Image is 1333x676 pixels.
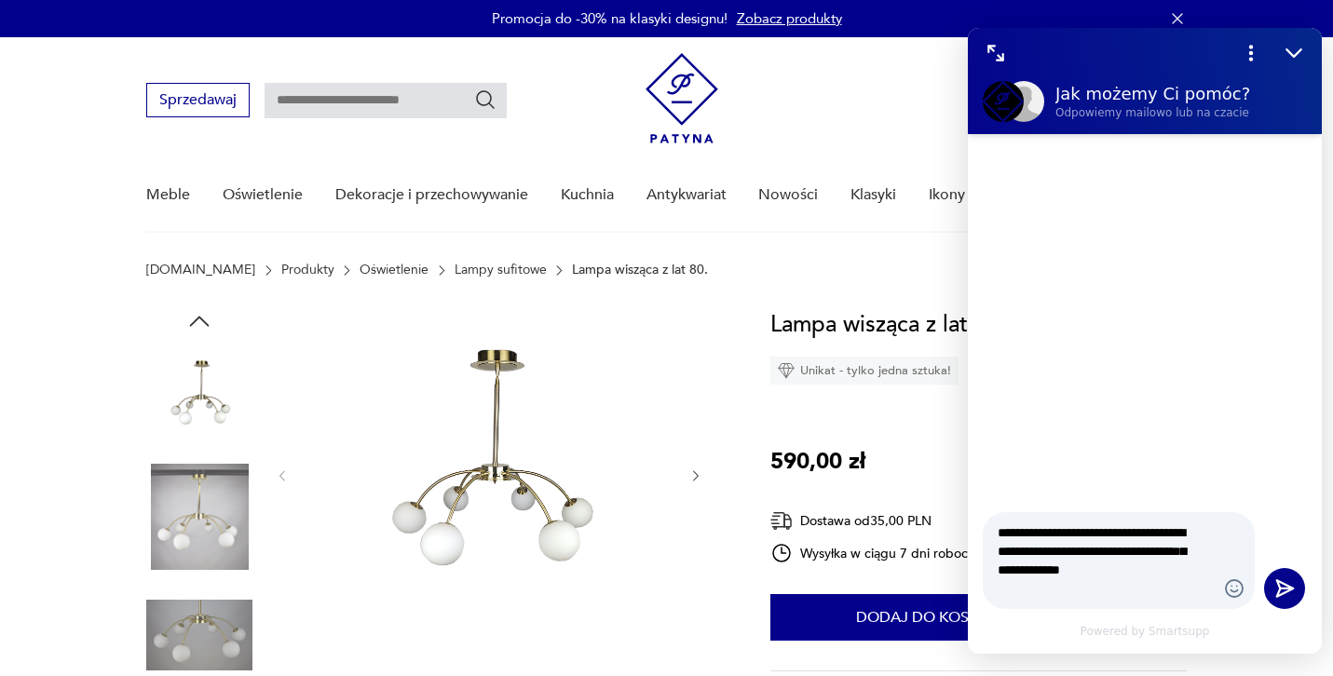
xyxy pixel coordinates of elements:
[850,159,896,231] a: Klasyki
[770,357,959,385] div: Unikat - tylko jedna sztuka!
[146,263,255,277] a: [DOMAIN_NAME]
[758,159,818,231] a: Nowości
[929,159,1023,231] a: Ikony designu
[561,159,614,231] a: Kuchnia
[146,95,250,108] a: Sprzedawaj
[770,594,1091,641] button: Dodaj do koszyka
[968,28,1322,654] iframe: Smartsupp widget messenger
[646,53,718,143] img: Patyna - sklep z meblami i dekoracjami vintage
[492,9,728,28] p: Promocja do -30% na klasyki designu!
[360,263,428,277] a: Oświetlenie
[335,159,528,231] a: Dekoracje i przechowywanie
[737,9,842,28] a: Zobacz produkty
[770,307,1005,343] h1: Lampa wisząca z lat 80.
[770,444,865,480] p: 590,00 zł
[455,263,547,277] a: Lampy sufitowe
[770,542,994,564] div: Wysyłka w ciągu 7 dni roboczych
[572,263,708,277] p: Lampa wisząca z lat 80.
[770,509,793,533] img: Ikona dostawy
[646,159,727,231] a: Antykwariat
[223,159,303,231] a: Oświetlenie
[146,345,252,451] img: Zdjęcie produktu Lampa wisząca z lat 80.
[146,464,252,570] img: Zdjęcie produktu Lampa wisząca z lat 80.
[146,83,250,117] button: Sprzedawaj
[474,88,496,111] button: Szukaj
[770,509,994,533] div: Dostawa od 35,00 PLN
[146,159,190,231] a: Meble
[778,362,795,379] img: Ikona diamentu
[281,263,334,277] a: Produkty
[309,307,669,642] img: Zdjęcie produktu Lampa wisząca z lat 80.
